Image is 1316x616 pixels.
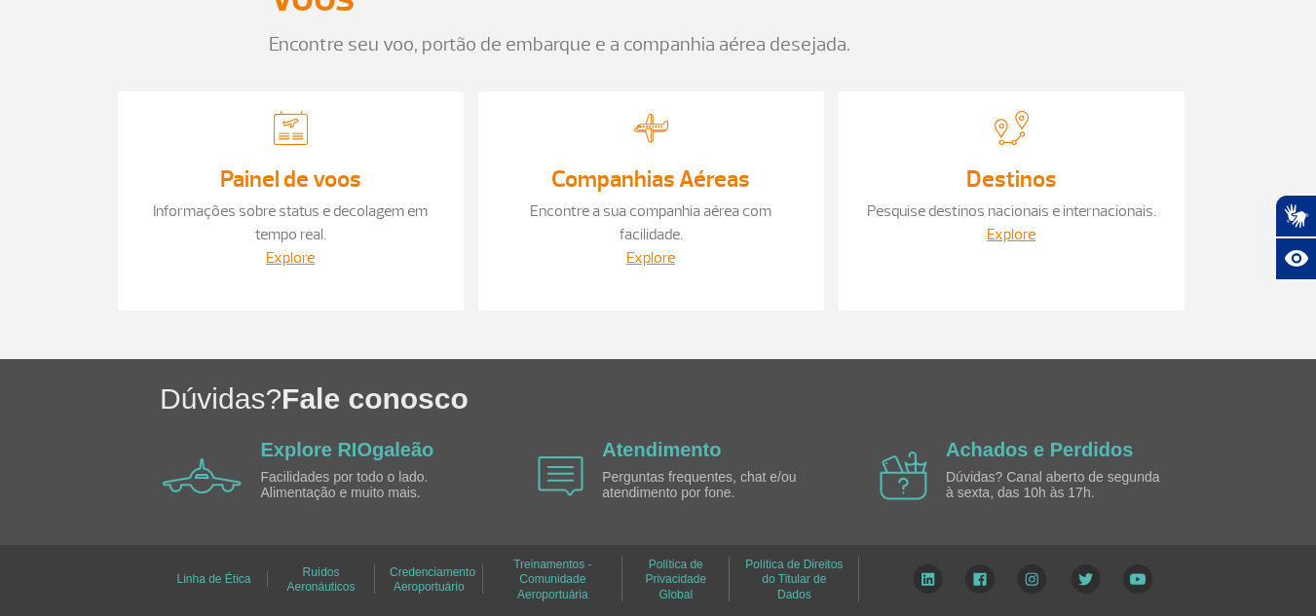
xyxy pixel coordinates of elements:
img: Instagram [1017,564,1047,594]
a: Treinamentos - Comunidade Aeroportuária [513,551,591,608]
img: airplane icon [163,458,242,493]
p: Facilidades por todo o lado. Alimentação e muito mais. [261,470,485,500]
button: Abrir tradutor de língua de sinais. [1275,195,1316,237]
a: Informações sobre status e decolagem em tempo real. [153,201,428,244]
p: Perguntas frequentes, chat e/ou atendimento por fone. [602,470,826,500]
button: Abrir recursos assistivos. [1275,237,1316,280]
a: Pesquise destinos nacionais e internacionais. [867,201,1156,221]
a: Achados e Perdidos [946,439,1133,460]
a: Política de Direitos do Titular de Dados [745,551,843,608]
a: Explore [987,225,1035,244]
a: Painel de voos [220,164,361,194]
a: Política de Privacidade Global [645,551,706,608]
a: Linha de Ética [176,565,250,593]
img: airplane icon [880,452,927,500]
span: Fale conosco [282,382,469,415]
a: Atendimento [602,439,721,460]
a: Credenciamento Aeroportuário [390,559,475,600]
p: Dúvidas? Canal aberto de segunda à sexta, das 10h às 17h. [946,470,1170,500]
img: Twitter [1071,564,1101,594]
a: Encontre a sua companhia aérea com facilidade. [530,201,771,244]
a: Explore [626,248,675,268]
a: Companhias Aéreas [551,164,750,194]
img: YouTube [1123,564,1152,594]
p: Encontre seu voo, portão de embarque e a companhia aérea desejada. [269,30,1048,59]
img: LinkedIn [913,564,943,594]
h1: Dúvidas? [160,379,1316,418]
div: Plugin de acessibilidade da Hand Talk. [1275,195,1316,280]
img: Facebook [965,564,995,594]
a: Destinos [966,164,1057,194]
a: Explore [266,248,315,268]
img: airplane icon [538,456,583,496]
a: Ruídos Aeronáuticos [286,559,355,600]
a: Explore RIOgaleão [261,439,434,460]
